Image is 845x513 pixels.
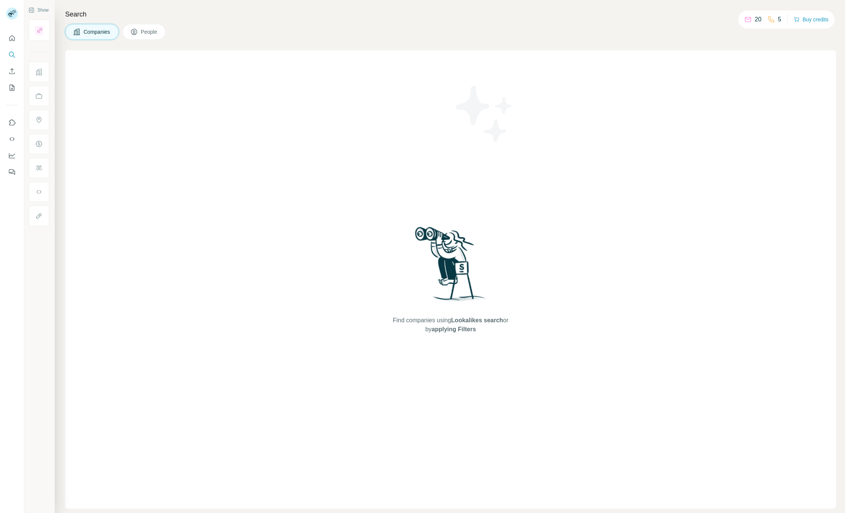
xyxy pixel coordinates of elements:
span: Find companies using or by [391,316,511,334]
p: 5 [778,15,781,24]
button: Feedback [6,165,18,179]
button: Dashboard [6,149,18,162]
img: Surfe Illustration - Woman searching with binoculars [412,225,490,308]
span: Companies [84,28,111,36]
button: Search [6,48,18,61]
img: Surfe Illustration - Stars [451,80,518,148]
button: Use Surfe on LinkedIn [6,116,18,129]
span: Lookalikes search [451,317,503,323]
button: Use Surfe API [6,132,18,146]
button: Enrich CSV [6,64,18,78]
button: Show [23,4,54,16]
button: My lists [6,81,18,94]
p: 20 [755,15,761,24]
span: People [141,28,158,36]
button: Buy credits [794,14,829,25]
h4: Search [65,9,836,19]
span: applying Filters [431,326,476,332]
button: Quick start [6,31,18,45]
